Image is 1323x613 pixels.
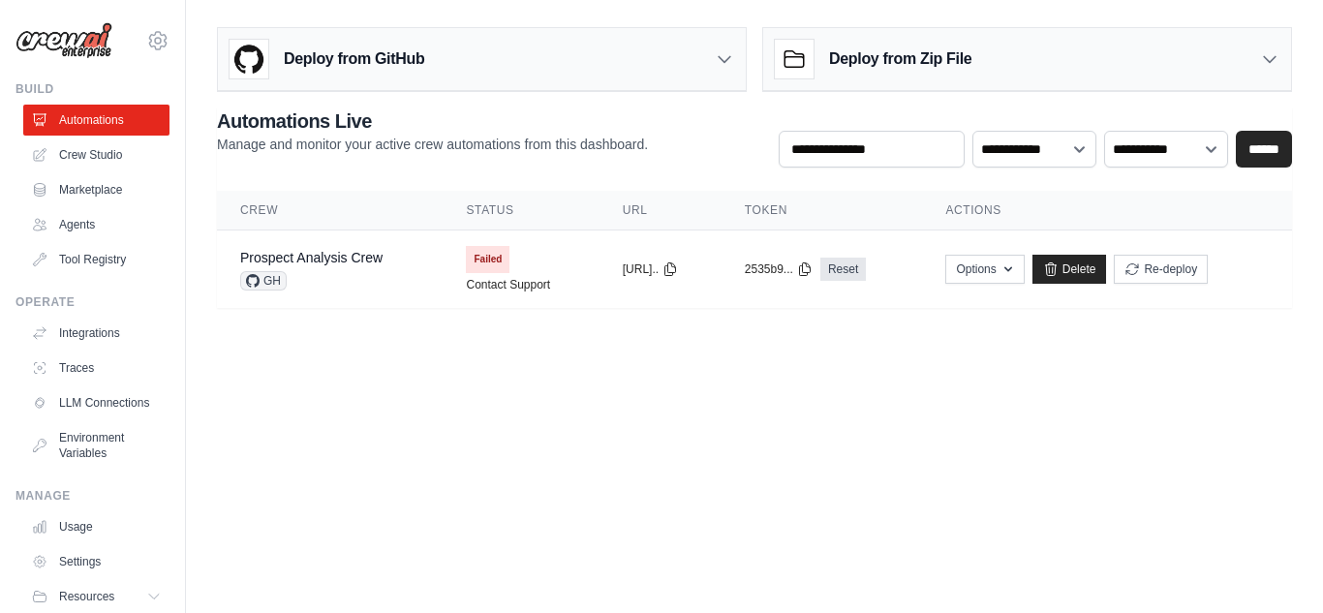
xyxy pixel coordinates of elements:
a: Settings [23,546,169,577]
a: Marketplace [23,174,169,205]
a: LLM Connections [23,387,169,418]
button: Options [945,255,1024,284]
a: Prospect Analysis Crew [240,250,383,265]
a: Delete [1032,255,1107,284]
a: Crew Studio [23,139,169,170]
span: Failed [466,246,509,273]
a: Agents [23,209,169,240]
h3: Deploy from GitHub [284,47,424,71]
img: Logo [15,22,112,59]
th: Crew [217,191,443,230]
th: URL [600,191,722,230]
img: GitHub Logo [230,40,268,78]
a: Reset [820,258,866,281]
div: Build [15,81,169,97]
th: Status [443,191,599,230]
div: Manage [15,488,169,504]
a: Traces [23,352,169,383]
h2: Automations Live [217,107,648,135]
button: 2535b9... [745,261,813,277]
span: Resources [59,589,114,604]
a: Tool Registry [23,244,169,275]
a: Automations [23,105,169,136]
h3: Deploy from Zip File [829,47,971,71]
a: Usage [23,511,169,542]
div: Operate [15,294,169,310]
span: GH [240,271,287,291]
a: Environment Variables [23,422,169,469]
th: Token [722,191,923,230]
button: Re-deploy [1114,255,1208,284]
th: Actions [922,191,1292,230]
a: Integrations [23,318,169,349]
a: Contact Support [466,277,550,292]
p: Manage and monitor your active crew automations from this dashboard. [217,135,648,154]
button: Resources [23,581,169,612]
